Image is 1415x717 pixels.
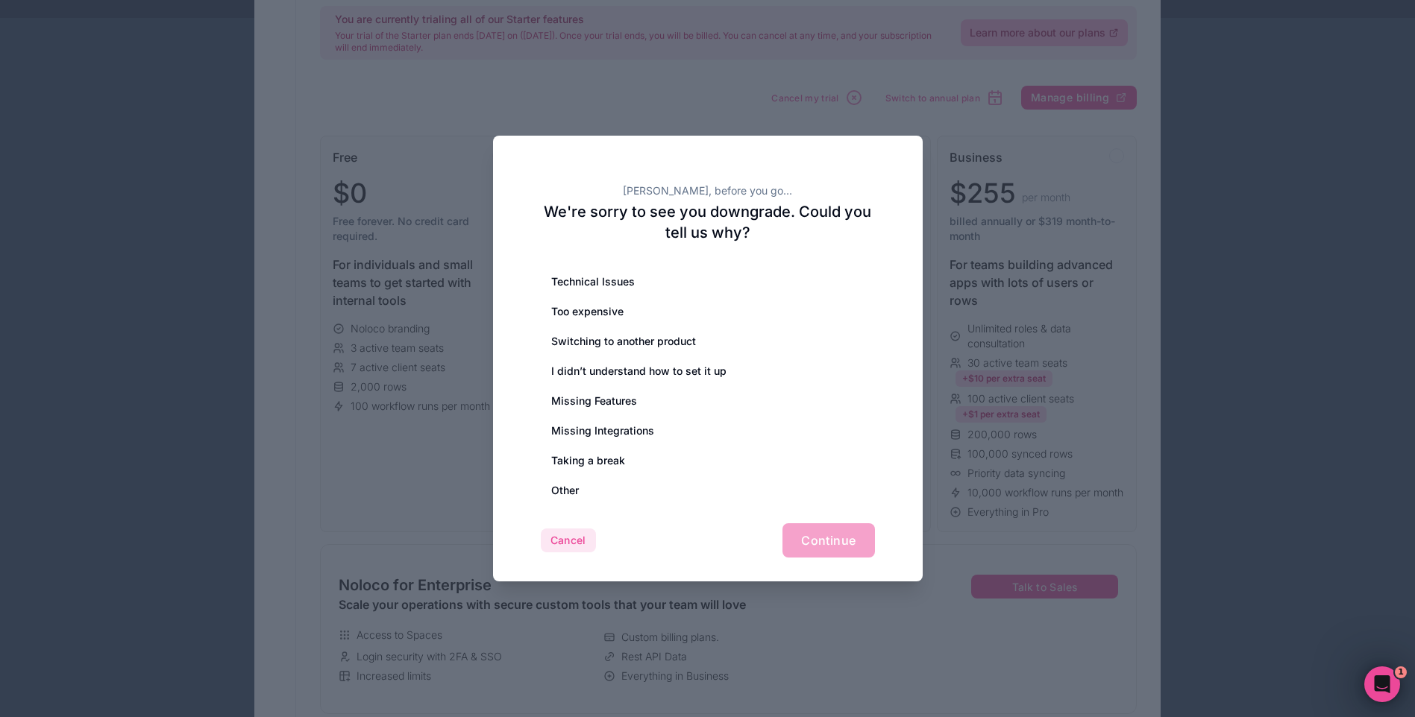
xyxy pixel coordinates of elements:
[1395,666,1407,678] span: 1
[541,183,875,198] h2: [PERSON_NAME], before you go...
[541,416,875,446] div: Missing Integrations
[541,386,875,416] div: Missing Features
[1364,666,1400,702] iframe: Intercom live chat
[541,201,875,243] h2: We're sorry to see you downgrade. Could you tell us why?
[541,297,875,326] div: Too expensive
[541,326,875,356] div: Switching to another product
[541,528,596,552] button: Cancel
[541,267,875,297] div: Technical Issues
[541,356,875,386] div: I didn’t understand how to set it up
[541,446,875,476] div: Taking a break
[541,476,875,505] div: Other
